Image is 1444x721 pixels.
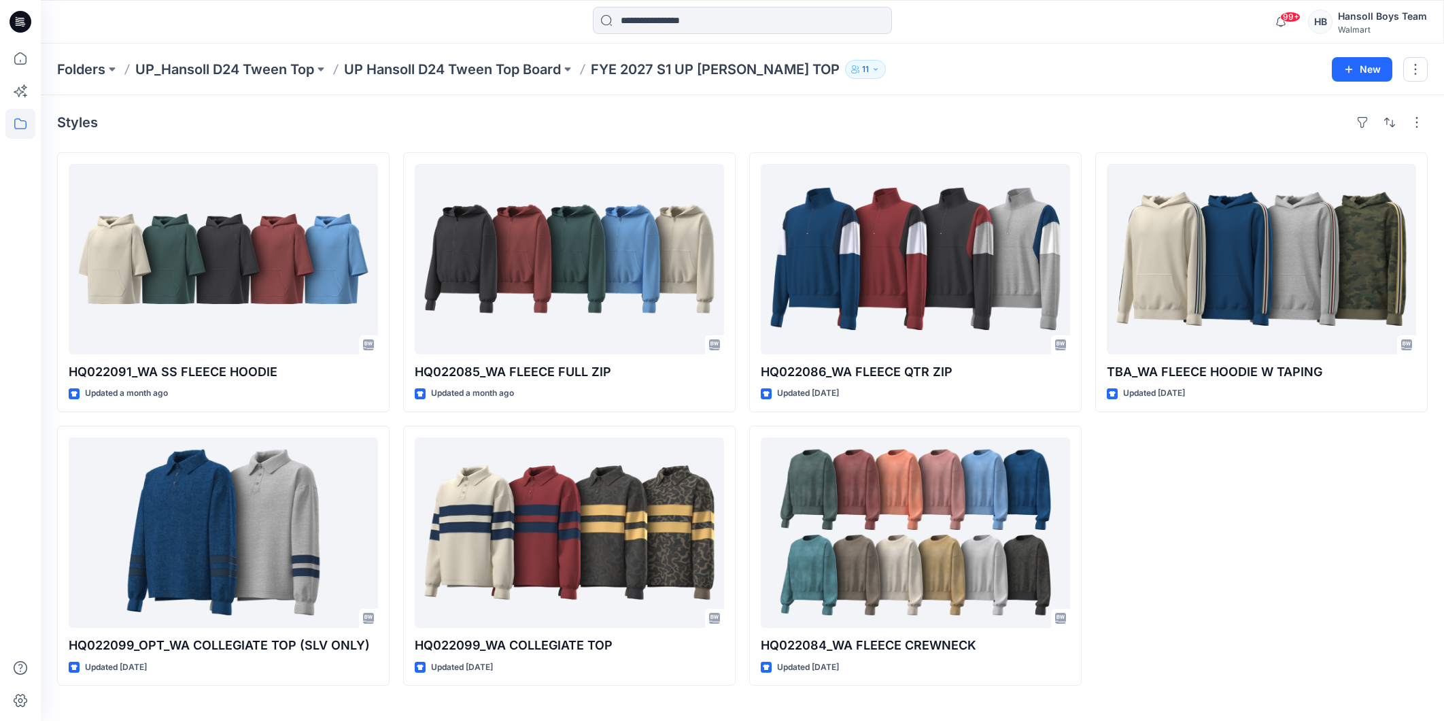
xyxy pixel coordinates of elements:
h4: Styles [57,114,98,131]
p: Updated [DATE] [85,660,147,675]
a: HQ022099_WA COLLEGIATE TOP [415,437,724,628]
p: Updated [DATE] [1123,386,1185,401]
a: TBA_WA FLEECE HOODIE W TAPING [1107,164,1416,354]
p: Updated a month ago [85,386,168,401]
p: Updated [DATE] [777,660,839,675]
a: UP_Hansoll D24 Tween Top [135,60,314,79]
div: Walmart [1338,24,1427,35]
p: HQ022091_WA SS FLEECE HOODIE [69,363,378,382]
a: UP Hansoll D24 Tween Top Board [344,60,561,79]
p: HQ022099_OPT_WA COLLEGIATE TOP (SLV ONLY) [69,636,378,655]
a: HQ022086_WA FLEECE QTR ZIP [761,164,1070,354]
p: Updated [DATE] [431,660,493,675]
button: 11 [845,60,886,79]
a: HQ022091_WA SS FLEECE HOODIE [69,164,378,354]
span: 99+ [1280,12,1301,22]
p: Updated a month ago [431,386,514,401]
p: HQ022084_WA FLEECE CREWNECK [761,636,1070,655]
button: New [1332,57,1392,82]
div: Hansoll Boys Team [1338,8,1427,24]
p: TBA_WA FLEECE HOODIE W TAPING [1107,363,1416,382]
p: 11 [862,62,869,77]
div: HB [1308,10,1333,34]
p: FYE 2027 S1 UP [PERSON_NAME] TOP [591,60,840,79]
p: HQ022085_WA FLEECE FULL ZIP [415,363,724,382]
p: HQ022086_WA FLEECE QTR ZIP [761,363,1070,382]
p: HQ022099_WA COLLEGIATE TOP [415,636,724,655]
a: HQ022084_WA FLEECE CREWNECK [761,437,1070,628]
a: HQ022085_WA FLEECE FULL ZIP [415,164,724,354]
a: HQ022099_OPT_WA COLLEGIATE TOP (SLV ONLY) [69,437,378,628]
a: Folders [57,60,105,79]
p: Updated [DATE] [777,386,839,401]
